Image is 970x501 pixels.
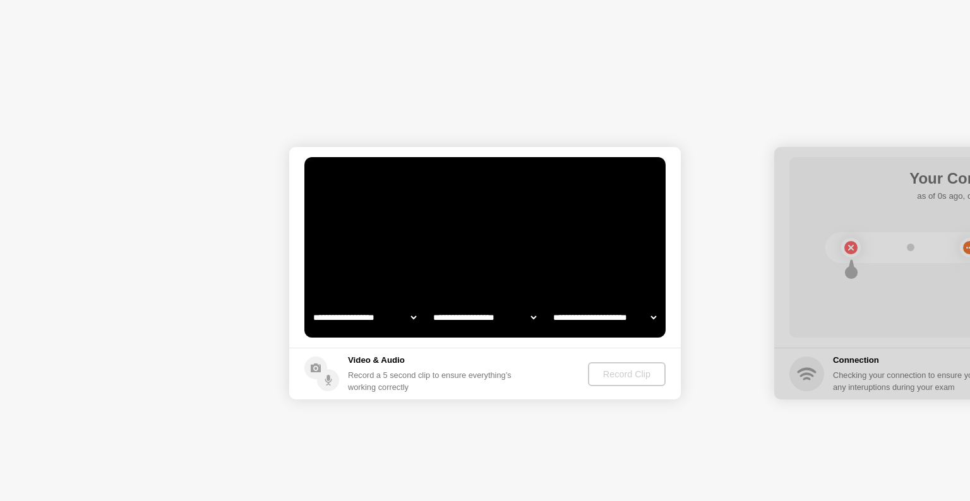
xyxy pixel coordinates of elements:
div: Record a 5 second clip to ensure everything’s working correctly [348,369,517,393]
select: Available microphones [551,305,659,330]
button: Record Clip [588,362,666,386]
div: Record Clip [593,369,661,379]
select: Available speakers [431,305,539,330]
h5: Video & Audio [348,354,517,367]
select: Available cameras [311,305,419,330]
